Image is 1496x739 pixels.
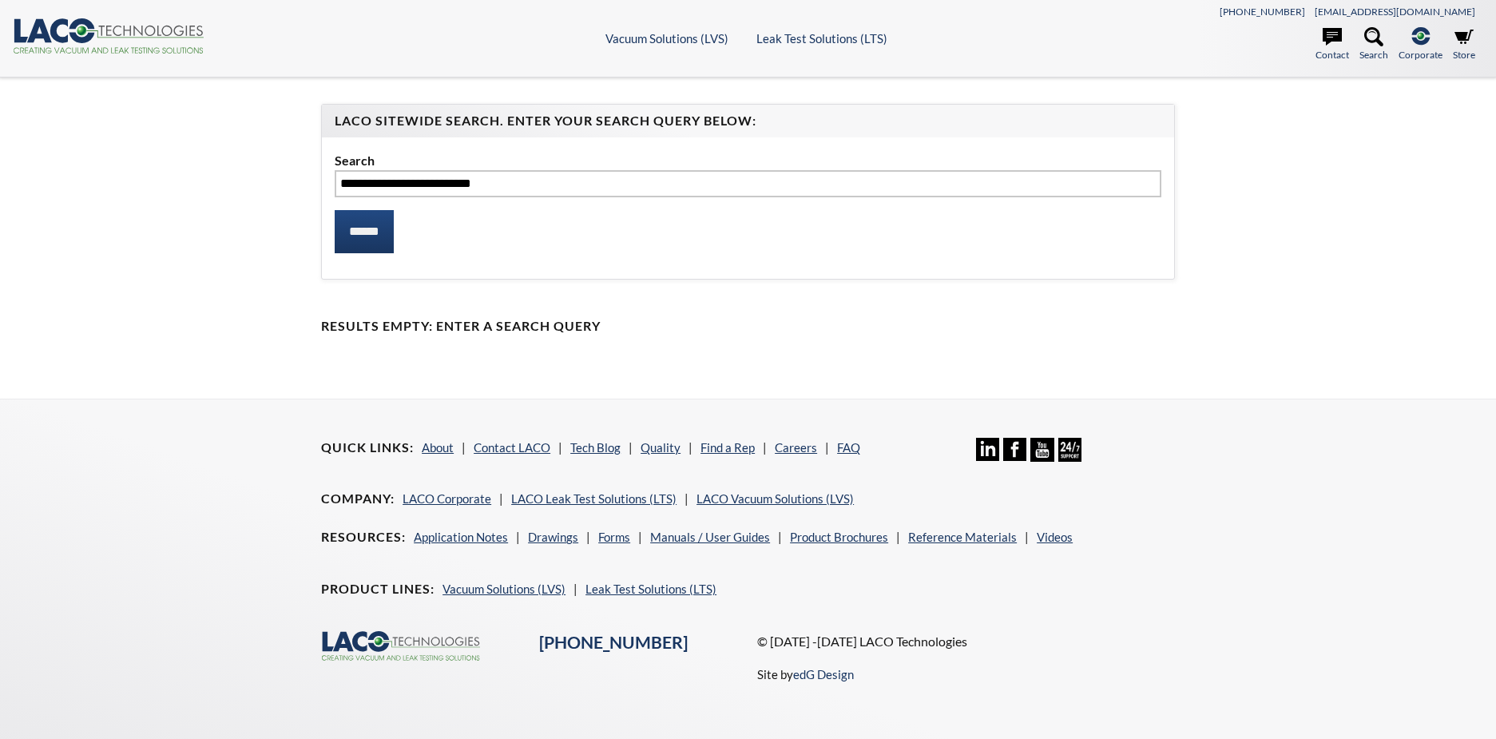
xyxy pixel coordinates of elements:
[321,318,1175,335] h4: Results Empty: Enter a Search Query
[474,440,550,455] a: Contact LACO
[793,667,854,681] a: edG Design
[335,150,1161,171] label: Search
[321,439,414,456] h4: Quick Links
[1359,27,1388,62] a: Search
[790,530,888,544] a: Product Brochures
[528,530,578,544] a: Drawings
[321,491,395,507] h4: Company
[1453,27,1475,62] a: Store
[570,440,621,455] a: Tech Blog
[775,440,817,455] a: Careers
[442,582,565,596] a: Vacuum Solutions (LVS)
[321,529,406,546] h4: Resources
[908,530,1017,544] a: Reference Materials
[605,31,728,46] a: Vacuum Solutions (LVS)
[700,440,755,455] a: Find a Rep
[641,440,681,455] a: Quality
[837,440,860,455] a: FAQ
[422,440,454,455] a: About
[403,491,491,506] a: LACO Corporate
[1315,27,1349,62] a: Contact
[696,491,854,506] a: LACO Vacuum Solutions (LVS)
[1058,450,1081,464] a: 24/7 Support
[1399,47,1442,62] span: Corporate
[539,632,688,653] a: [PHONE_NUMBER]
[757,631,1174,652] p: © [DATE] -[DATE] LACO Technologies
[1058,438,1081,461] img: 24/7 Support Icon
[335,113,1161,129] h4: LACO Sitewide Search. Enter your Search Query Below:
[414,530,508,544] a: Application Notes
[757,665,854,684] p: Site by
[321,581,435,598] h4: Product Lines
[650,530,770,544] a: Manuals / User Guides
[1037,530,1073,544] a: Videos
[756,31,887,46] a: Leak Test Solutions (LTS)
[585,582,716,596] a: Leak Test Solutions (LTS)
[1315,6,1475,18] a: [EMAIL_ADDRESS][DOMAIN_NAME]
[1220,6,1305,18] a: [PHONE_NUMBER]
[511,491,677,506] a: LACO Leak Test Solutions (LTS)
[598,530,630,544] a: Forms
